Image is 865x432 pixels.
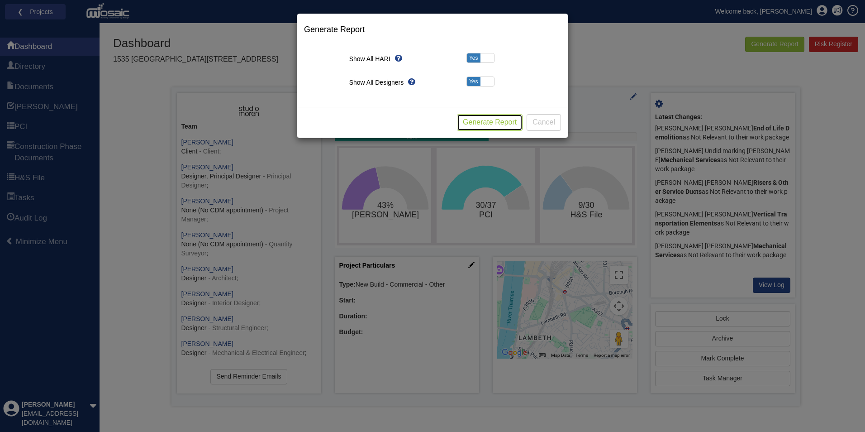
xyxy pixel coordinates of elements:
span: Yes [467,53,480,62]
span: Yes [467,77,480,86]
iframe: Chat [827,391,858,425]
button: Cancel [527,114,561,131]
div: Show All Designers [342,77,432,88]
button: Generate Report [457,114,523,131]
div: Show All HARI [342,53,432,65]
h4: Generate Report [304,25,561,34]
